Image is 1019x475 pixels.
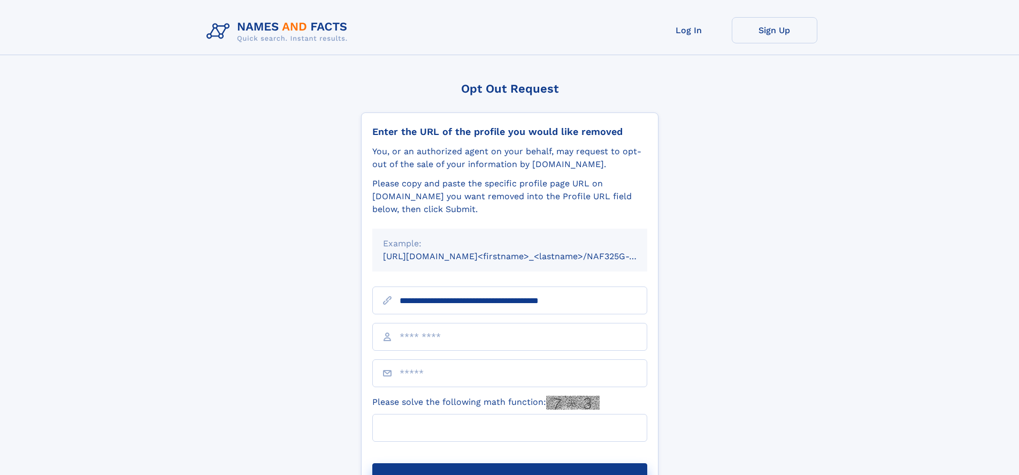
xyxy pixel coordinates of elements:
img: Logo Names and Facts [202,17,356,46]
div: Opt Out Request [361,82,658,95]
a: Sign Up [732,17,817,43]
div: Enter the URL of the profile you would like removed [372,126,647,138]
small: [URL][DOMAIN_NAME]<firstname>_<lastname>/NAF325G-xxxxxxxx [383,251,668,261]
div: You, or an authorized agent on your behalf, may request to opt-out of the sale of your informatio... [372,145,647,171]
label: Please solve the following math function: [372,396,600,410]
a: Log In [646,17,732,43]
div: Please copy and paste the specific profile page URL on [DOMAIN_NAME] you want removed into the Pr... [372,177,647,216]
div: Example: [383,237,637,250]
